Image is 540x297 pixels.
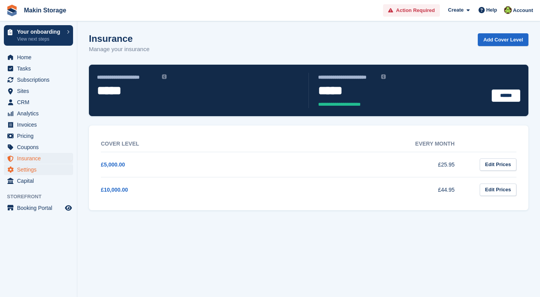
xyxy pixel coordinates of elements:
span: Tasks [17,63,63,74]
span: Action Required [396,7,435,14]
td: £44.95 [286,177,470,202]
span: CRM [17,97,63,108]
a: Edit Prices [480,158,516,171]
a: menu [4,142,73,153]
span: Help [486,6,497,14]
span: Insurance [17,153,63,164]
a: menu [4,153,73,164]
span: Storefront [7,193,77,201]
span: Pricing [17,130,63,141]
a: Your onboarding View next steps [4,25,73,46]
a: menu [4,108,73,119]
a: menu [4,164,73,175]
a: menu [4,203,73,213]
img: icon-info-grey-7440780725fd019a000dd9b08b2336e03edf1995a4989e88bcd33f0948082b44.svg [162,74,167,79]
th: Cover Level [101,136,286,152]
img: stora-icon-8386f47178a22dfd0bd8f6a31ec36ba5ce8667c1dd55bd0f319d3a0aa187defe.svg [6,5,18,16]
p: View next steps [17,36,63,43]
th: Every month [286,136,470,152]
p: Your onboarding [17,29,63,34]
td: £25.95 [286,152,470,177]
span: Analytics [17,108,63,119]
a: Add Cover Level [478,33,528,46]
a: Edit Prices [480,184,516,196]
img: Makin Storage Team [504,6,512,14]
a: Action Required [383,4,440,17]
span: Settings [17,164,63,175]
span: Account [513,7,533,14]
a: £5,000.00 [101,161,125,168]
a: Makin Storage [21,4,69,17]
span: Create [448,6,463,14]
a: menu [4,130,73,141]
p: Manage your insurance [89,45,150,54]
h1: Insurance [89,33,150,44]
a: menu [4,63,73,74]
a: menu [4,119,73,130]
span: Capital [17,175,63,186]
a: Preview store [64,203,73,213]
span: Sites [17,86,63,96]
a: £10,000.00 [101,187,128,193]
a: menu [4,175,73,186]
span: Home [17,52,63,63]
span: Subscriptions [17,74,63,85]
a: menu [4,52,73,63]
a: menu [4,74,73,85]
span: Coupons [17,142,63,153]
img: icon-info-grey-7440780725fd019a000dd9b08b2336e03edf1995a4989e88bcd33f0948082b44.svg [381,74,386,79]
span: Booking Portal [17,203,63,213]
a: menu [4,86,73,96]
span: Invoices [17,119,63,130]
a: menu [4,97,73,108]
